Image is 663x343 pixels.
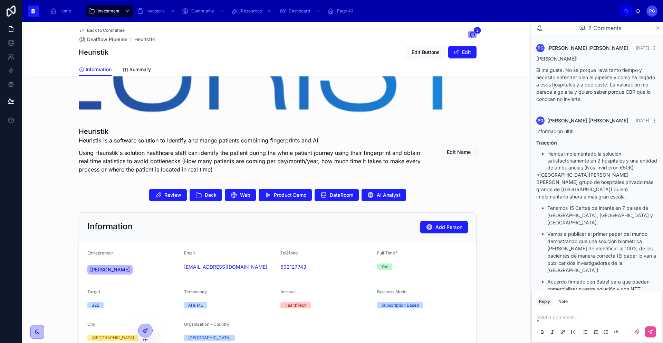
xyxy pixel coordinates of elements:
[86,66,112,73] span: Information
[412,49,440,56] span: Edit Buttons
[44,3,620,19] div: scrollable content
[149,189,187,201] button: Review
[536,128,657,135] p: Información últil:
[536,140,557,146] strong: Tracción
[536,66,657,103] p: El me gusta. No se porque lleva tanto tiempo y necesito entender bien el pipeline y como ha llega...
[285,302,307,308] div: HealthTech
[184,263,267,270] a: [EMAIL_ADDRESS][DOMAIN_NAME]
[87,28,125,33] span: Back to Committee
[420,221,468,233] button: Add Person
[146,8,164,14] span: Investors
[240,192,250,198] span: Web
[547,117,628,124] span: [PERSON_NAME] [PERSON_NAME]
[87,36,127,43] span: Dealflow Pipeline
[649,8,655,14] span: PG
[406,46,445,58] button: Edit Buttons
[277,5,324,17] a: Dashboard
[547,230,657,274] p: Vamos a publicar el primer paper del mundo demostrando que una solución biométrica [PERSON_NAME] ...
[435,224,462,231] span: Add Person
[381,263,388,270] div: Yes
[79,136,425,145] p: Heuristik is a software solution to identify and mange patients combining fingerprints and AI.
[536,297,553,306] button: Reply
[87,289,100,294] span: Target
[547,278,657,314] p: Acuerdo firmado con Babel para que puedan comercializar nuestra solución y con NTT después de lo ...
[547,204,657,226] p: Tenemos 15 Cartas de interés en 7 países de [GEOGRAPHIC_DATA], [GEOGRAPHIC_DATA] y [GEOGRAPHIC_DA...
[362,189,406,201] button: AI Analyst
[448,46,477,58] button: Edit
[556,297,570,306] button: Note
[280,250,298,256] span: Teléfono
[59,8,71,14] span: Home
[79,149,425,174] p: Using Heuristik's solution healthcare staff can identify the patient during the whole patient jou...
[289,8,310,14] span: Dashboard
[588,24,621,32] span: 2 Comments
[325,5,358,17] a: Page 43
[229,5,276,17] a: Resources
[377,289,407,294] span: Business Model
[225,189,256,201] button: Web
[636,118,649,123] span: [DATE]
[337,8,353,14] span: Page 43
[48,5,76,17] a: Home
[259,189,312,201] button: Product Demo
[205,192,217,198] span: Deck
[274,192,306,198] span: Product Demo
[538,118,544,123] span: PG
[280,263,306,270] a: 692127743
[184,289,207,294] span: Technology
[86,5,133,17] a: Investment
[79,47,108,57] h1: Heuristik
[79,28,125,33] a: Back to Committee
[547,150,657,171] li: Hemos implementado la solución satisfactoriamente en 2 hospitales y una entidad de ambulancias (N...
[92,335,134,341] div: [GEOGRAPHIC_DATA]
[536,171,657,200] p: *[GEOGRAPHIC_DATA][PERSON_NAME] ([PERSON_NAME] grupo de hospitales privado más grande de [GEOGRAP...
[315,189,359,201] button: DataRoom
[447,149,471,156] span: Edit Name
[474,27,481,34] span: 2
[536,55,657,62] p: [PERSON_NAME]:
[330,192,353,198] span: DataRoom
[188,302,203,308] div: AI & ML
[377,250,397,256] span: Full Time?
[538,45,544,51] span: PG
[547,45,628,52] span: [PERSON_NAME] [PERSON_NAME]
[87,265,133,275] a: [PERSON_NAME]
[87,221,133,232] h2: Information
[184,322,229,327] span: Organization - Country
[90,266,130,273] span: [PERSON_NAME]
[79,127,425,136] h1: Heuristik
[441,146,477,158] button: Edit Name
[280,289,296,294] span: Vertical
[28,6,39,17] img: App logo
[135,5,178,17] a: Investors
[558,299,568,304] div: Note
[191,8,214,14] span: Community
[134,36,155,43] a: Heuristik
[377,192,401,198] span: AI Analyst
[636,45,649,50] span: [DATE]
[381,302,419,308] div: Subscription Based
[123,63,151,77] a: Summary
[188,335,231,341] div: [GEOGRAPHIC_DATA]
[87,322,95,327] span: City
[87,250,113,256] span: Entrepreneur
[180,5,228,17] a: Community
[184,250,195,256] span: Email
[98,8,119,14] span: Investment
[92,302,99,308] div: B2B
[241,8,262,14] span: Resources
[164,192,181,198] span: Review
[129,66,151,73] span: Summary
[190,189,222,201] button: Deck
[79,36,127,43] a: Dealflow Pipeline
[79,63,112,76] a: Information
[468,31,477,39] button: 2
